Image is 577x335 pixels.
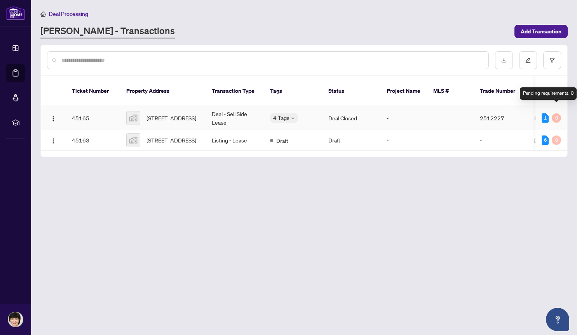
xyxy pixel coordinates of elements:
[380,76,427,106] th: Project Name
[146,136,196,144] span: [STREET_ADDRESS]
[380,130,427,151] td: -
[273,113,289,122] span: 4 Tags
[521,25,561,38] span: Add Transaction
[47,112,59,124] button: Logo
[50,116,56,122] img: Logo
[495,51,513,69] button: download
[474,106,528,130] td: 2512227
[276,136,288,145] span: Draft
[474,76,528,106] th: Trade Number
[8,312,23,327] img: Profile Icon
[50,138,56,144] img: Logo
[66,106,120,130] td: 45165
[525,57,531,63] span: edit
[543,51,561,69] button: filter
[380,106,427,130] td: -
[264,76,322,106] th: Tags
[542,113,549,123] div: 1
[474,130,528,151] td: -
[552,135,561,145] div: 0
[127,134,140,147] img: thumbnail-img
[49,10,88,17] span: Deal Processing
[322,76,380,106] th: Status
[519,51,537,69] button: edit
[66,130,120,151] td: 45163
[549,57,555,63] span: filter
[40,24,175,38] a: [PERSON_NAME] - Transactions
[501,57,507,63] span: download
[127,111,140,125] img: thumbnail-img
[552,113,561,123] div: 0
[206,106,264,130] td: Deal - Sell Side Lease
[427,76,474,106] th: MLS #
[66,76,120,106] th: Ticket Number
[322,130,380,151] td: Draft
[291,116,295,120] span: down
[322,106,380,130] td: Deal Closed
[146,114,196,122] span: [STREET_ADDRESS]
[542,135,549,145] div: 6
[520,87,577,100] div: Pending requirements: 0
[6,6,25,20] img: logo
[546,308,569,331] button: Open asap
[514,25,568,38] button: Add Transaction
[40,11,46,17] span: home
[206,130,264,151] td: Listing - Lease
[120,76,206,106] th: Property Address
[47,134,59,146] button: Logo
[206,76,264,106] th: Transaction Type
